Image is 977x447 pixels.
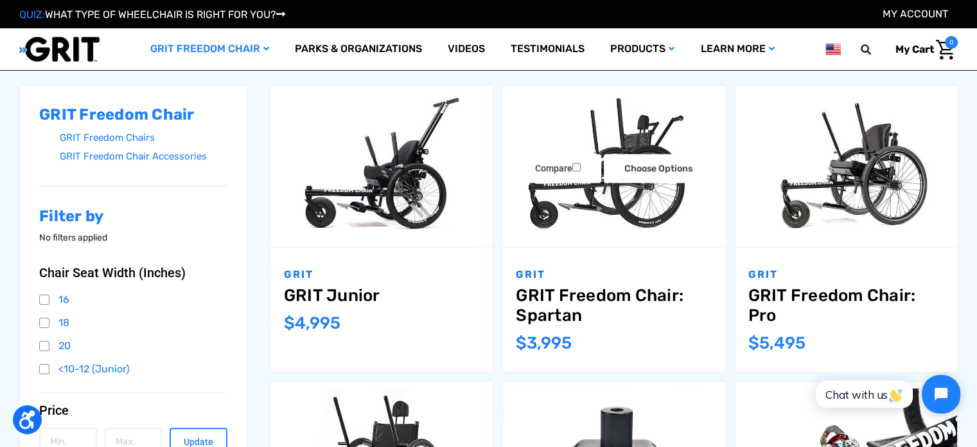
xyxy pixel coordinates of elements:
a: 18 [39,313,227,333]
p: GRIT [748,267,944,282]
input: Search [867,36,886,63]
span: QUIZ: [19,8,45,21]
a: Testimonials [498,28,597,70]
button: Price [39,403,227,418]
a: GRIT Freedom Chair Accessories [60,147,227,166]
img: us.png [825,41,841,57]
p: GRIT [284,267,480,282]
a: Products [597,28,687,70]
a: Learn More [687,28,787,70]
input: Compare [572,163,581,171]
a: Account [883,8,948,20]
a: GRIT Freedom Chair: Pro,$5,495.00 [748,286,944,325]
img: Cart [936,40,955,60]
img: GRIT Freedom Chair: Spartan [503,92,725,240]
a: GRIT Freedom Chair: Pro,$5,495.00 [735,86,957,247]
span: My Cart [895,43,934,55]
a: <10-12 (Junior) [39,360,227,379]
p: No filters applied [39,231,227,244]
span: $5,495 [748,333,805,353]
span: 0 [945,36,958,49]
a: GRIT Freedom Chair: Spartan,$3,995.00 [503,86,725,247]
a: 16 [39,290,227,309]
a: Videos [435,28,498,70]
img: GRIT All-Terrain Wheelchair and Mobility Equipment [19,36,100,62]
a: GRIT Freedom Chair [137,28,282,70]
h2: GRIT Freedom Chair [39,105,227,124]
a: GRIT Junior,$4,995.00 [284,286,480,306]
a: GRIT Freedom Chair: Spartan,$3,995.00 [516,286,712,325]
a: QUIZ:WHAT TYPE OF WHEELCHAIR IS RIGHT FOR YOU? [19,8,285,21]
a: Cart with 0 items [886,36,958,63]
img: GRIT Junior: GRIT Freedom Chair all terrain wheelchair engineered specifically for kids [271,92,493,240]
iframe: Tidio Chat [802,364,971,424]
a: GRIT Freedom Chairs [60,129,227,147]
span: $3,995 [516,333,572,353]
span: Chair Seat Width (Inches) [39,265,186,280]
span: $4,995 [284,313,340,333]
p: GRIT [516,267,712,282]
button: Chair Seat Width (Inches) [39,265,227,280]
img: GRIT Freedom Chair Pro: the Pro model shown including contoured Invacare Matrx seatback, Spinergy... [735,92,957,240]
label: Compare [515,154,601,183]
a: GRIT Junior,$4,995.00 [271,86,493,247]
a: Choose Options [604,154,713,183]
a: Parks & Organizations [282,28,435,70]
span: Price [39,403,69,418]
h2: Filter by [39,207,227,226]
a: 20 [39,336,227,356]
